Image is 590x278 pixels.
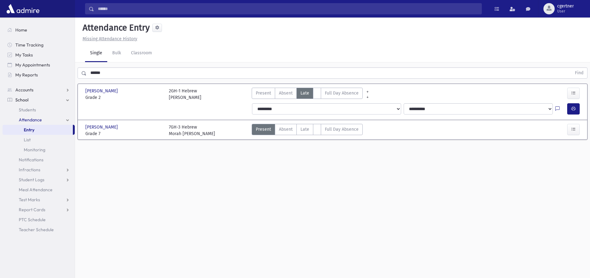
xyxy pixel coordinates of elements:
a: Attendance [3,115,75,125]
span: Time Tracking [15,42,43,48]
span: My Tasks [15,52,33,58]
a: Classroom [126,45,157,62]
div: 7GH-3 Hebrew Morah [PERSON_NAME] [169,124,215,137]
span: My Appointments [15,62,50,68]
button: Find [571,68,587,78]
span: Home [15,27,27,33]
a: Entry [3,125,73,135]
span: Present [256,90,271,96]
h5: Attendance Entry [80,22,150,33]
div: AttTypes [252,88,363,101]
span: Grade 7 [85,130,163,137]
div: 2GH-1 Hebrew [PERSON_NAME] [169,88,201,101]
a: Home [3,25,75,35]
a: Single [85,45,107,62]
span: [PERSON_NAME] [85,88,119,94]
a: Teacher Schedule [3,225,75,235]
span: List [24,137,31,143]
span: Late [300,126,309,133]
a: Student Logs [3,175,75,185]
a: Infractions [3,165,75,175]
span: Infractions [19,167,40,173]
div: AttTypes [252,124,363,137]
span: Students [19,107,36,113]
a: School [3,95,75,105]
a: Missing Attendance History [80,36,137,41]
span: Monitoring [24,147,45,153]
span: Report Cards [19,207,45,212]
a: Notifications [3,155,75,165]
a: List [3,135,75,145]
a: Students [3,105,75,115]
span: Test Marks [19,197,40,202]
span: Attendance [19,117,42,123]
span: PTC Schedule [19,217,46,222]
u: Missing Attendance History [83,36,137,41]
a: My Reports [3,70,75,80]
span: Full Day Absence [325,90,359,96]
span: Full Day Absence [325,126,359,133]
input: Search [94,3,482,14]
span: Entry [24,127,34,133]
span: Teacher Schedule [19,227,54,232]
a: Bulk [107,45,126,62]
span: Meal Attendance [19,187,53,193]
span: Notifications [19,157,43,163]
img: AdmirePro [5,2,41,15]
a: Meal Attendance [3,185,75,195]
span: Absent [279,126,293,133]
span: Grade 2 [85,94,163,101]
span: Absent [279,90,293,96]
span: cgertner [557,4,574,9]
span: [PERSON_NAME] [85,124,119,130]
a: Monitoring [3,145,75,155]
a: My Appointments [3,60,75,70]
span: User [557,9,574,14]
span: Accounts [15,87,33,93]
a: Accounts [3,85,75,95]
a: My Tasks [3,50,75,60]
a: Test Marks [3,195,75,205]
a: Report Cards [3,205,75,215]
a: PTC Schedule [3,215,75,225]
span: Present [256,126,271,133]
span: Late [300,90,309,96]
a: Time Tracking [3,40,75,50]
span: Student Logs [19,177,44,183]
span: My Reports [15,72,38,78]
span: School [15,97,28,103]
